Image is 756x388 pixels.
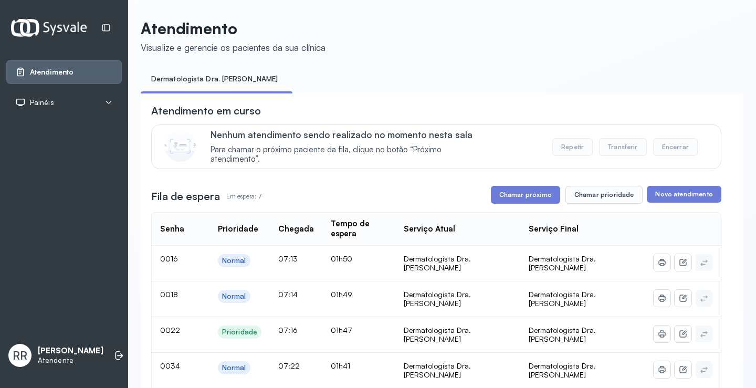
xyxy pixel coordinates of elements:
[331,219,387,239] div: Tempo de espera
[404,361,512,380] div: Dermatologista Dra. [PERSON_NAME]
[404,224,455,234] div: Serviço Atual
[647,186,721,203] button: Novo atendimento
[38,356,103,365] p: Atendente
[141,70,288,88] a: Dermatologista Dra. [PERSON_NAME]
[160,326,180,334] span: 0022
[529,361,596,380] span: Dermatologista Dra. [PERSON_NAME]
[160,361,180,370] span: 0034
[552,138,593,156] button: Repetir
[404,254,512,272] div: Dermatologista Dra. [PERSON_NAME]
[30,68,73,77] span: Atendimento
[222,328,257,337] div: Prioridade
[331,361,350,370] span: 01h41
[529,224,579,234] div: Serviço Final
[218,224,258,234] div: Prioridade
[226,189,261,204] p: Em espera: 7
[141,19,325,38] p: Atendimento
[491,186,560,204] button: Chamar próximo
[160,290,178,299] span: 0018
[278,361,300,370] span: 07:22
[278,224,314,234] div: Chegada
[222,292,246,301] div: Normal
[141,42,325,53] div: Visualize e gerencie os pacientes da sua clínica
[211,129,488,140] p: Nenhum atendimento sendo realizado no momento nesta sala
[529,290,596,308] span: Dermatologista Dra. [PERSON_NAME]
[278,326,298,334] span: 07:16
[30,98,54,107] span: Painéis
[331,326,352,334] span: 01h47
[222,363,246,372] div: Normal
[151,103,261,118] h3: Atendimento em curso
[404,290,512,308] div: Dermatologista Dra. [PERSON_NAME]
[211,145,488,165] span: Para chamar o próximo paciente da fila, clique no botão “Próximo atendimento”.
[653,138,698,156] button: Encerrar
[11,19,87,36] img: Logotipo do estabelecimento
[151,189,220,204] h3: Fila de espera
[529,254,596,272] span: Dermatologista Dra. [PERSON_NAME]
[331,290,352,299] span: 01h49
[404,326,512,344] div: Dermatologista Dra. [PERSON_NAME]
[164,130,196,162] img: Imagem de CalloutCard
[599,138,647,156] button: Transferir
[15,67,113,77] a: Atendimento
[38,346,103,356] p: [PERSON_NAME]
[222,256,246,265] div: Normal
[160,254,178,263] span: 0016
[278,290,298,299] span: 07:14
[278,254,298,263] span: 07:13
[331,254,352,263] span: 01h50
[160,224,184,234] div: Senha
[565,186,643,204] button: Chamar prioridade
[529,326,596,344] span: Dermatologista Dra. [PERSON_NAME]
